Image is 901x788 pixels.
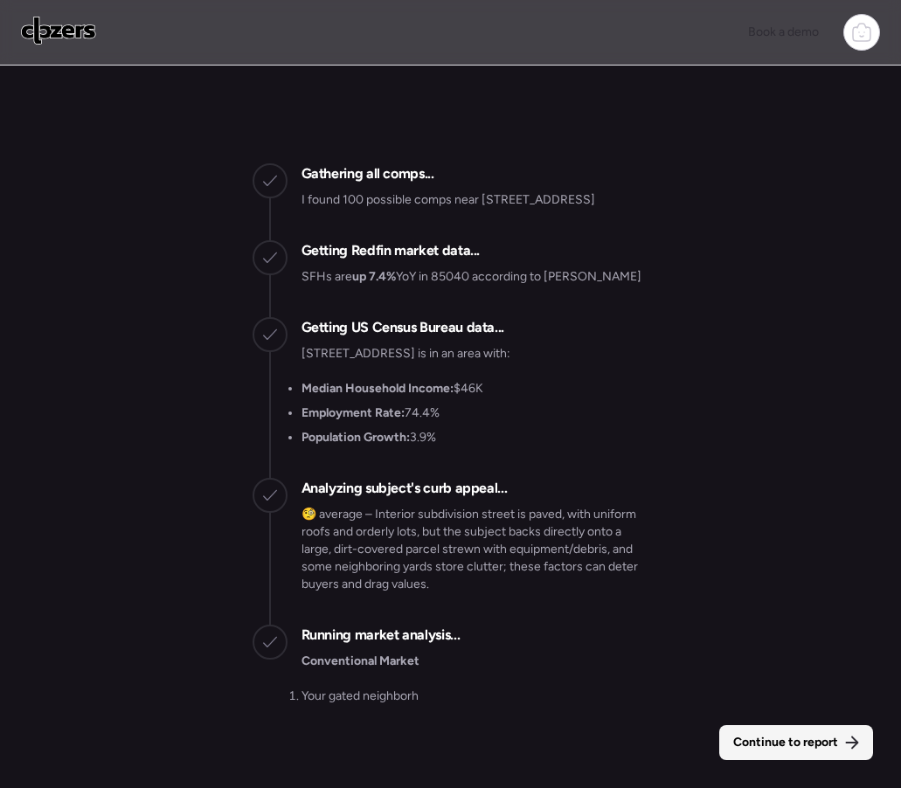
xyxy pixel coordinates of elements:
p: SFHs are YoY in 85040 according to [PERSON_NAME] [301,268,641,286]
strong: up 7.4% [352,269,396,284]
strong: Median Household Income: [301,381,454,396]
li: Your gated neighborh [301,688,419,705]
li: $46K [301,380,483,397]
li: 3.9% [301,429,436,446]
h2: Gathering all comps... [301,163,434,184]
strong: Population Growth: [301,430,410,445]
span: Continue to report [733,734,838,751]
h2: Analyzing subject's curb appeal... [301,478,508,499]
p: I found 100 possible comps near [STREET_ADDRESS] [301,191,595,209]
h2: Getting Redfin market data... [301,240,481,261]
p: [STREET_ADDRESS] is in an area with: [301,345,510,363]
strong: Employment Rate: [301,405,405,420]
span: Book a demo [748,24,819,39]
h2: Running market analysis... [301,625,461,646]
p: 🧐 average – Interior subdivision street is paved, with uniform roofs and orderly lots, but the su... [301,506,649,593]
strong: Conventional Market [301,653,419,668]
li: 74.4% [301,404,440,422]
h2: Getting US Census Bureau data... [301,317,504,338]
img: Logo [21,17,96,45]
